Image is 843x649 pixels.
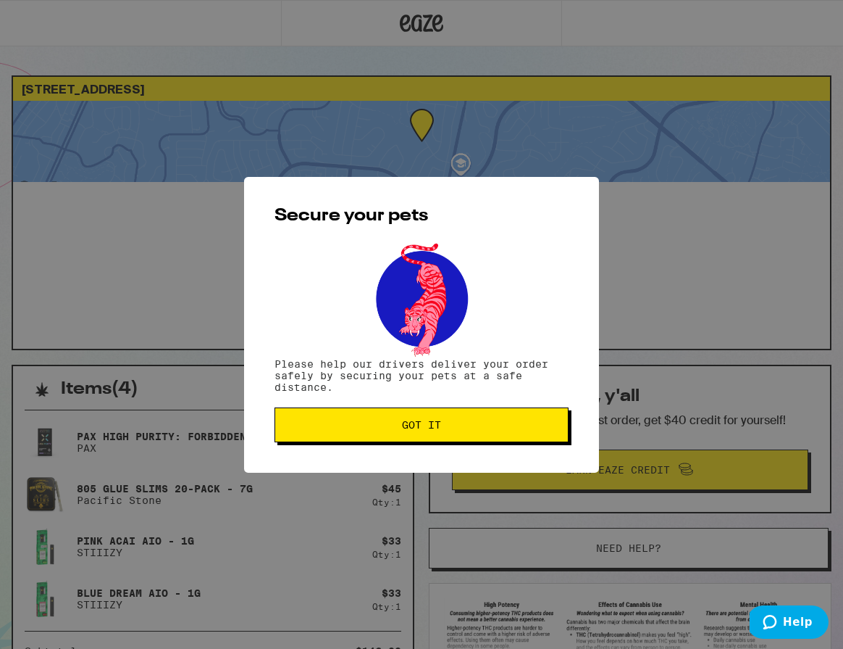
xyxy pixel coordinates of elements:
[274,358,569,393] p: Please help our drivers deliver your order safely by securing your pets at a safe distance.
[274,408,569,442] button: Got it
[750,605,829,642] iframe: Opens a widget where you can find more information
[274,207,569,225] h2: Secure your pets
[362,239,481,358] img: pets
[402,420,441,430] span: Got it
